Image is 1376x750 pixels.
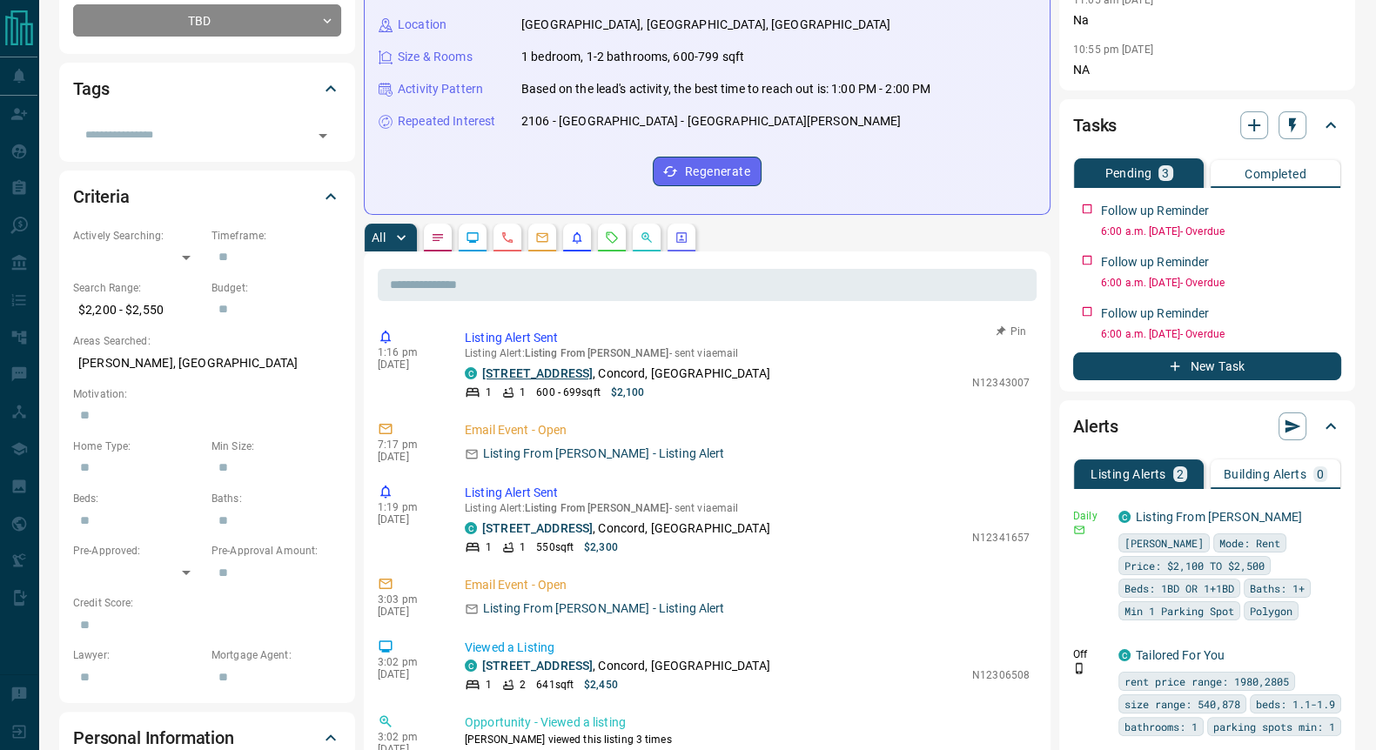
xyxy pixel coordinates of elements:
[465,367,477,379] div: condos.ca
[465,660,477,672] div: condos.ca
[466,231,480,244] svg: Lead Browsing Activity
[73,647,203,663] p: Lawyer:
[1250,579,1305,597] span: Baths: 1+
[398,48,473,66] p: Size & Rooms
[1073,61,1341,79] p: NA
[521,48,744,66] p: 1 bedroom, 1-2 bathrooms, 600-799 sqft
[465,347,1030,359] p: Listing Alert : - sent via email
[972,667,1030,683] p: N12306508
[482,365,770,383] p: , Concord, [GEOGRAPHIC_DATA]
[584,677,618,693] p: $2,450
[653,157,762,186] button: Regenerate
[211,647,341,663] p: Mortgage Agent:
[525,502,669,514] span: Listing From [PERSON_NAME]
[486,677,492,693] p: 1
[640,231,654,244] svg: Opportunities
[73,280,203,296] p: Search Range:
[1073,646,1108,662] p: Off
[1219,534,1280,552] span: Mode: Rent
[1124,557,1265,574] span: Price: $2,100 TO $2,500
[73,349,341,378] p: [PERSON_NAME], [GEOGRAPHIC_DATA]
[1124,534,1204,552] span: [PERSON_NAME]
[1118,511,1131,523] div: condos.ca
[486,539,492,555] p: 1
[398,112,495,131] p: Repeated Interest
[482,521,593,535] a: [STREET_ADDRESS]
[1101,253,1209,271] p: Follow up Reminder
[521,80,930,98] p: Based on the lead's activity, the best time to reach out is: 1:00 PM - 2:00 PM
[73,4,341,37] div: TBD
[378,513,439,526] p: [DATE]
[378,358,439,371] p: [DATE]
[378,668,439,680] p: [DATE]
[1073,44,1153,56] p: 10:55 pm [DATE]
[73,228,203,244] p: Actively Searching:
[211,491,341,506] p: Baths:
[611,385,645,400] p: $2,100
[465,639,1030,657] p: Viewed a Listing
[525,347,669,359] span: Listing From [PERSON_NAME]
[1317,468,1324,480] p: 0
[378,593,439,606] p: 3:03 pm
[1250,602,1292,619] span: Polygon
[73,176,341,218] div: Criteria
[465,502,1030,514] p: Listing Alert : - sent via email
[73,68,341,110] div: Tags
[520,385,526,400] p: 1
[535,231,549,244] svg: Emails
[1073,104,1341,146] div: Tasks
[1101,224,1341,239] p: 6:00 a.m. [DATE] - Overdue
[465,484,1030,502] p: Listing Alert Sent
[483,445,725,463] p: Listing From [PERSON_NAME] - Listing Alert
[1073,352,1341,380] button: New Task
[73,491,203,506] p: Beds:
[73,543,203,559] p: Pre-Approved:
[73,386,341,402] p: Motivation:
[1177,468,1184,480] p: 2
[378,501,439,513] p: 1:19 pm
[73,183,130,211] h2: Criteria
[1124,718,1198,735] span: bathrooms: 1
[431,231,445,244] svg: Notes
[972,375,1030,391] p: N12343007
[482,657,770,675] p: , Concord, [GEOGRAPHIC_DATA]
[1124,673,1289,690] span: rent price range: 1980,2805
[1256,695,1335,713] span: beds: 1.1-1.9
[1073,662,1085,674] svg: Push Notification Only
[1124,579,1234,597] span: Beds: 1BD OR 1+1BD
[1073,111,1117,139] h2: Tasks
[1245,168,1306,180] p: Completed
[536,677,574,693] p: 641 sqft
[482,519,770,538] p: , Concord, [GEOGRAPHIC_DATA]
[73,296,203,325] p: $2,200 - $2,550
[1101,326,1341,342] p: 6:00 a.m. [DATE] - Overdue
[211,228,341,244] p: Timeframe:
[378,731,439,743] p: 3:02 pm
[211,280,341,296] p: Budget:
[378,656,439,668] p: 3:02 pm
[73,75,109,103] h2: Tags
[465,421,1030,439] p: Email Event - Open
[1091,468,1166,480] p: Listing Alerts
[1073,11,1341,30] p: Na
[536,385,600,400] p: 600 - 699 sqft
[73,333,341,349] p: Areas Searched:
[1136,510,1302,524] a: Listing From [PERSON_NAME]
[1213,718,1335,735] span: parking spots min: 1
[500,231,514,244] svg: Calls
[211,543,341,559] p: Pre-Approval Amount:
[398,80,483,98] p: Activity Pattern
[465,329,1030,347] p: Listing Alert Sent
[1073,405,1341,447] div: Alerts
[73,439,203,454] p: Home Type:
[1101,275,1341,291] p: 6:00 a.m. [DATE] - Overdue
[465,576,1030,594] p: Email Event - Open
[486,385,492,400] p: 1
[536,539,574,555] p: 550 sqft
[1124,602,1234,619] span: Min 1 Parking Spot
[520,677,526,693] p: 2
[1073,508,1108,524] p: Daily
[1118,649,1131,661] div: condos.ca
[520,539,526,555] p: 1
[972,530,1030,546] p: N12341657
